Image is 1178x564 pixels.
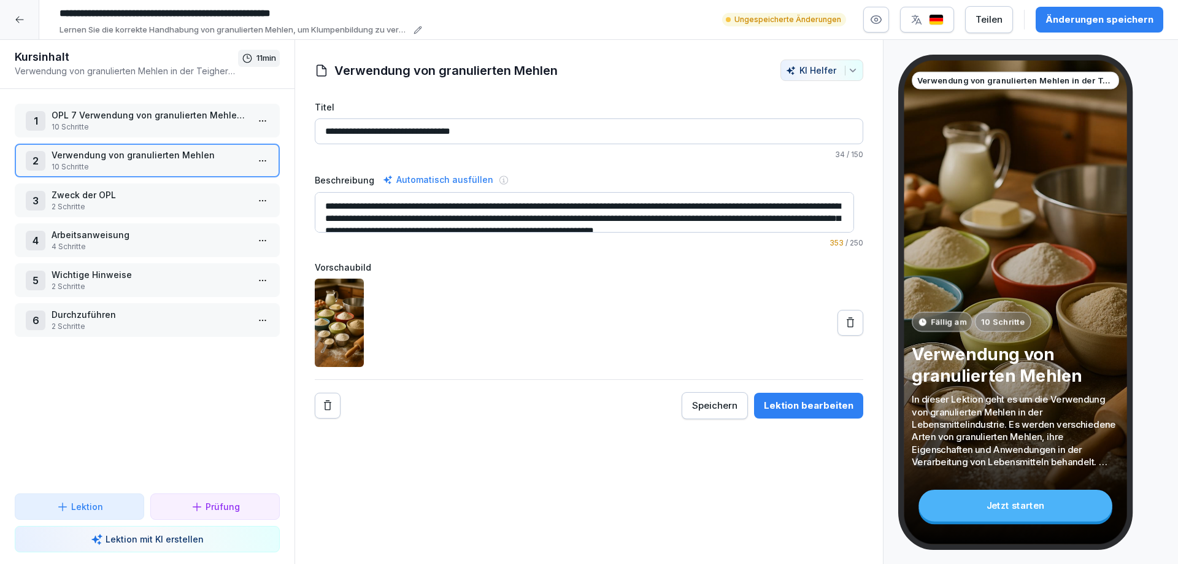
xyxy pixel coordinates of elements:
[26,231,45,250] div: 4
[682,392,748,419] button: Speichern
[52,268,248,281] p: Wichtige Hinweise
[835,150,845,159] span: 34
[15,50,238,64] h1: Kursinhalt
[15,526,280,552] button: Lektion mit KI erstellen
[917,74,1114,86] p: Verwendung von granulierten Mehlen in der Teigherstellung
[52,161,248,172] p: 10 Schritte
[15,263,280,297] div: 5Wichtige Hinweise2 Schritte
[754,393,863,419] button: Lektion bearbeiten
[26,191,45,211] div: 3
[26,151,45,171] div: 2
[315,238,863,249] p: / 250
[830,238,844,247] span: 353
[315,101,863,114] label: Titel
[334,61,558,80] h1: Verwendung von granulierten Mehlen
[26,111,45,131] div: 1
[52,122,248,133] p: 10 Schritte
[315,149,863,160] p: / 150
[15,303,280,337] div: 6Durchzuführen2 Schritte
[15,223,280,257] div: 4Arbeitsanweisung4 Schritte
[150,493,280,520] button: Prüfung
[52,308,248,321] p: Durchzuführen
[981,316,1025,328] p: 10 Schritte
[106,533,204,546] p: Lektion mit KI erstellen
[52,188,248,201] p: Zweck der OPL
[780,60,863,81] button: KI Helfer
[786,65,858,75] div: KI Helfer
[734,14,841,25] p: Ungespeicherte Änderungen
[1045,13,1153,26] div: Änderungen speichern
[52,109,248,122] p: OPL 7 Verwendung von granulierten Mehlen in der Teigherstellung
[52,241,248,252] p: 4 Schritte
[52,228,248,241] p: Arbeitsanweisung
[315,393,341,419] button: Remove
[52,201,248,212] p: 2 Schritte
[380,172,496,187] div: Automatisch ausfüllen
[15,144,280,177] div: 2Verwendung von granulierten Mehlen10 Schritte
[15,183,280,217] div: 3Zweck der OPL2 Schritte
[931,316,966,328] p: Fällig am
[912,343,1119,386] p: Verwendung von granulierten Mehlen
[60,24,410,36] p: Lernen Sie die korrekte Handhabung von granulierten Mehlen, um Klumpenbildung zu vermeiden und di...
[965,6,1013,33] button: Teilen
[315,261,863,274] label: Vorschaubild
[976,13,1003,26] div: Teilen
[52,321,248,332] p: 2 Schritte
[15,64,238,77] p: Verwendung von granulierten Mehlen in der Teigherstellung
[692,399,737,412] div: Speichern
[912,393,1119,468] p: In dieser Lektion geht es um die Verwendung von granulierten Mehlen in der Lebensmittelindustrie....
[206,500,240,513] p: Prüfung
[52,149,248,161] p: Verwendung von granulierten Mehlen
[52,281,248,292] p: 2 Schritte
[15,493,144,520] button: Lektion
[764,399,853,412] div: Lektion bearbeiten
[15,104,280,137] div: 1OPL 7 Verwendung von granulierten Mehlen in der Teigherstellung10 Schritte
[315,174,374,187] label: Beschreibung
[929,14,944,26] img: de.svg
[256,52,276,64] p: 11 min
[26,271,45,290] div: 5
[1036,7,1163,33] button: Änderungen speichern
[26,311,45,330] div: 6
[71,500,103,513] p: Lektion
[315,279,364,367] img: k89gcmalp948cvnjvtoykivd.png
[918,490,1112,522] div: Jetzt starten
